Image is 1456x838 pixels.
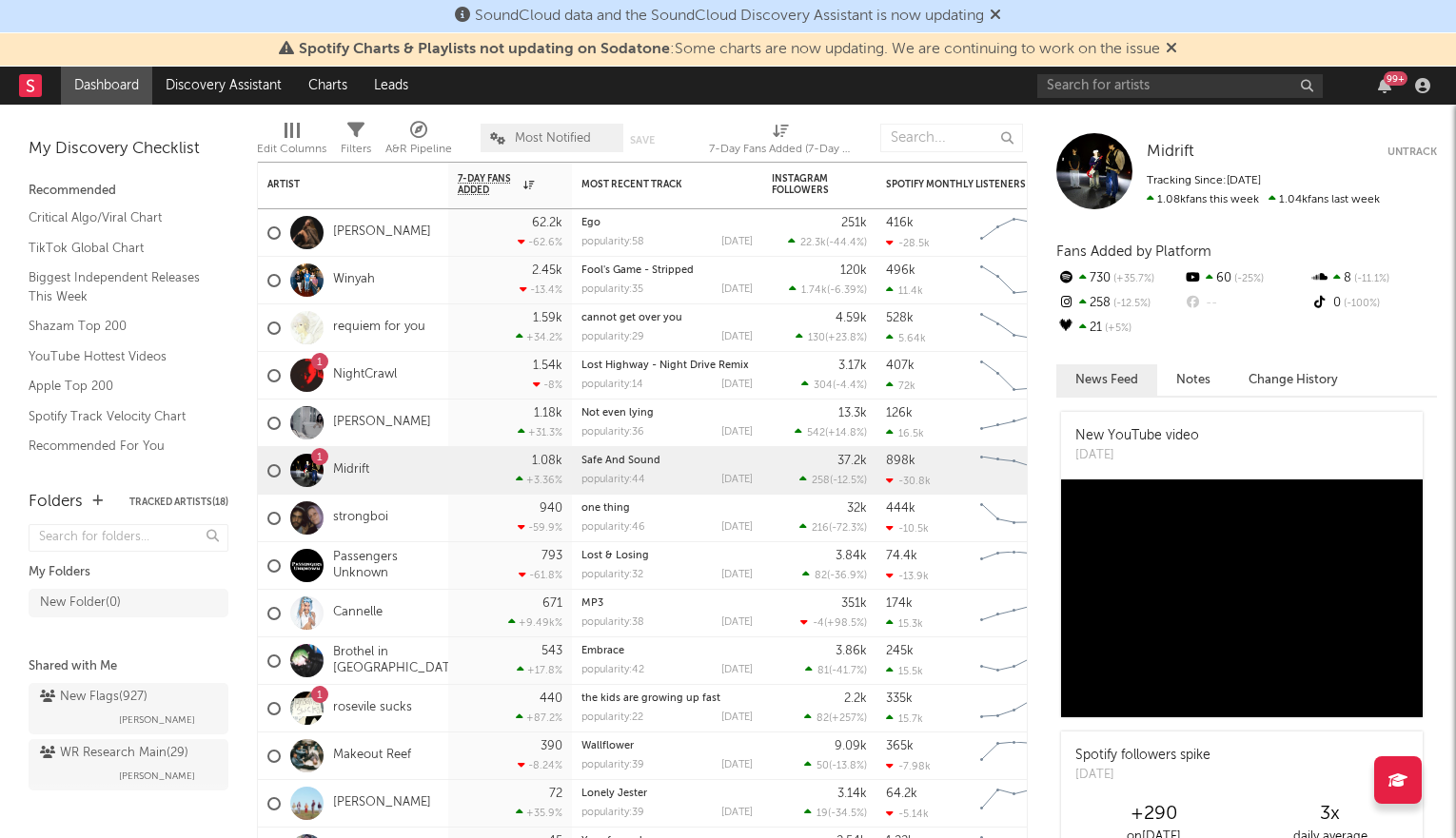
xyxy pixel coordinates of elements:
div: Most Recent Track [581,179,724,190]
div: ( ) [799,521,867,534]
svg: Chart title [972,447,1057,495]
span: 50 [817,761,829,771]
span: SoundCloud data and the SoundCloud Discovery Assistant is now updating [475,9,984,24]
div: 126k [886,407,913,419]
div: [DATE] [721,808,753,818]
div: ( ) [788,236,867,248]
div: Lonely Jester [581,789,753,799]
div: +87.2 % [516,711,562,724]
div: 37.2k [837,455,867,467]
span: 19 [817,809,828,819]
div: Lost & Losing [581,551,753,561]
div: 528k [886,312,914,324]
div: +35.9 % [516,807,562,819]
div: 671 [542,597,562,610]
div: 60 [1183,266,1309,291]
div: -5.14k [886,808,929,820]
a: Midrift [1147,143,1194,162]
span: -36.9 % [830,571,864,581]
a: YouTube Hottest Videos [29,346,209,367]
span: 22.3k [800,238,826,248]
div: ( ) [795,426,867,438]
div: -59.9 % [518,521,562,534]
div: Edit Columns [257,138,326,161]
div: [DATE] [721,617,753,628]
div: Folders [29,491,83,514]
div: popularity: 44 [581,475,645,485]
a: Fool's Game - Stripped [581,265,694,276]
div: +290 [1066,803,1242,826]
div: ( ) [804,807,867,819]
div: ( ) [789,283,867,296]
div: A&R Pipeline [385,138,452,161]
svg: Chart title [972,257,1057,304]
div: 3.17k [838,360,867,372]
a: Recommended For You [29,436,209,457]
span: 304 [814,380,833,391]
a: the kids are growing up fast [581,693,720,704]
div: 730 [1056,266,1183,291]
a: Discovery Assistant [152,67,295,105]
span: -41.7 % [832,666,864,676]
a: Not even lying [581,408,654,419]
div: 3.84k [836,550,867,562]
span: +98.5 % [827,618,864,629]
div: 3.14k [837,788,867,800]
svg: Chart title [972,637,1057,685]
div: 4.59k [836,312,867,324]
div: +17.8 % [517,664,562,676]
span: -4 [813,618,824,629]
div: 351k [841,597,867,610]
svg: Chart title [972,304,1057,352]
div: 15.7k [886,712,923,725]
div: +31.3 % [518,426,562,438]
a: [PERSON_NAME] [333,224,431,241]
span: -100 % [1341,299,1380,309]
div: 258 [1056,291,1183,316]
div: 64.2k [886,788,917,800]
div: 407k [886,360,915,372]
div: the kids are growing up fast [581,693,753,704]
button: 99+ [1378,78,1391,93]
div: Fool's Game - Stripped [581,265,753,276]
button: News Feed [1056,364,1157,396]
span: -72.3 % [832,523,864,534]
div: popularity: 35 [581,284,643,295]
div: cannot get over you [581,313,753,323]
div: Wallflower [581,741,753,751]
span: : Some charts are now updating. We are continuing to work on the issue [299,42,1160,57]
a: rosevile sucks [333,700,412,716]
div: popularity: 39 [581,808,644,818]
div: one thing [581,503,753,514]
span: 1.74k [801,285,827,296]
span: +14.8 % [828,428,864,438]
div: -62.6 % [518,236,562,248]
span: +23.8 % [828,333,864,343]
div: [DATE] [721,665,753,675]
a: Lost & Losing [581,551,649,561]
div: Safe And Sound [581,456,753,466]
span: -13.8 % [832,761,864,771]
div: My Folders [29,561,228,584]
div: [DATE] [721,427,753,438]
div: 7-Day Fans Added (7-Day Fans Added) [709,138,852,161]
div: -8 % [533,379,562,391]
a: Embrace [581,646,624,656]
div: 21 [1056,316,1183,341]
div: [DATE] [1075,766,1210,785]
div: popularity: 29 [581,332,644,342]
div: ( ) [799,474,867,486]
div: [DATE] [1075,446,1199,465]
div: 9.09k [835,740,867,752]
a: MP3 [581,598,603,609]
div: 5.64k [886,332,926,344]
span: -12.5 % [833,476,864,486]
svg: Chart title [972,400,1057,447]
div: Recommended [29,180,228,203]
a: [PERSON_NAME] [333,415,431,431]
div: 940 [540,502,562,515]
span: +5 % [1102,323,1131,334]
div: 3 x [1242,803,1418,826]
span: -6.39 % [830,285,864,296]
span: 216 [812,523,829,534]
